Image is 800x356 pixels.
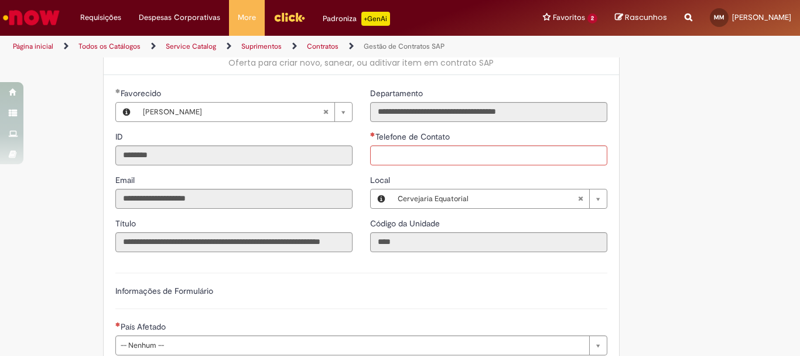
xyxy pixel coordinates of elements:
span: [PERSON_NAME] [143,103,323,121]
span: Somente leitura - Departamento [370,88,425,99]
label: Somente leitura - ID [115,131,125,143]
abbr: Limpar campo Favorecido [317,103,334,121]
a: Página inicial [13,42,53,51]
span: Local [370,175,392,185]
input: Telefone de Contato [370,145,607,165]
input: Código da Unidade [370,232,607,252]
a: Contratos [307,42,339,51]
label: Somente leitura - Título [115,218,138,229]
button: Local, Visualizar este registro Cervejaria Equatorial [371,189,392,208]
img: ServiceNow [1,6,61,29]
a: [PERSON_NAME]Limpar campo Favorecido [137,103,352,121]
a: Gestão de Contratos SAP [364,42,445,51]
span: Necessários - Favorecido [121,88,163,99]
span: Somente leitura - Email [115,175,137,185]
span: Necessários [115,322,121,327]
span: -- Nenhum -- [121,336,583,355]
input: ID [115,145,353,165]
label: Somente leitura - Departamento [370,87,425,99]
span: Somente leitura - Código da Unidade [370,218,442,229]
a: Service Catalog [166,42,216,51]
div: Oferta para criar novo, sanear, ou aditivar item em contrato SAP [115,57,607,69]
label: Somente leitura - Email [115,174,137,186]
label: Informações de Formulário [115,286,213,296]
span: Cervejaria Equatorial [398,189,577,208]
input: Título [115,232,353,252]
span: Telefone de Contato [375,131,452,142]
span: [PERSON_NAME] [732,12,791,22]
span: Obrigatório Preenchido [115,89,121,93]
span: País Afetado [121,321,168,332]
input: Email [115,189,353,209]
a: Suprimentos [241,42,282,51]
button: Favorecido, Visualizar este registro Marcos Winicius Gomes Marques [116,103,137,121]
ul: Trilhas de página [9,36,525,57]
a: Todos os Catálogos [78,42,141,51]
span: Somente leitura - Título [115,218,138,229]
a: Cervejaria EquatorialLimpar campo Local [392,189,607,208]
input: Departamento [370,102,607,122]
span: Necessários [370,132,375,137]
abbr: Limpar campo Local [572,189,589,208]
label: Somente leitura - Código da Unidade [370,218,442,229]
